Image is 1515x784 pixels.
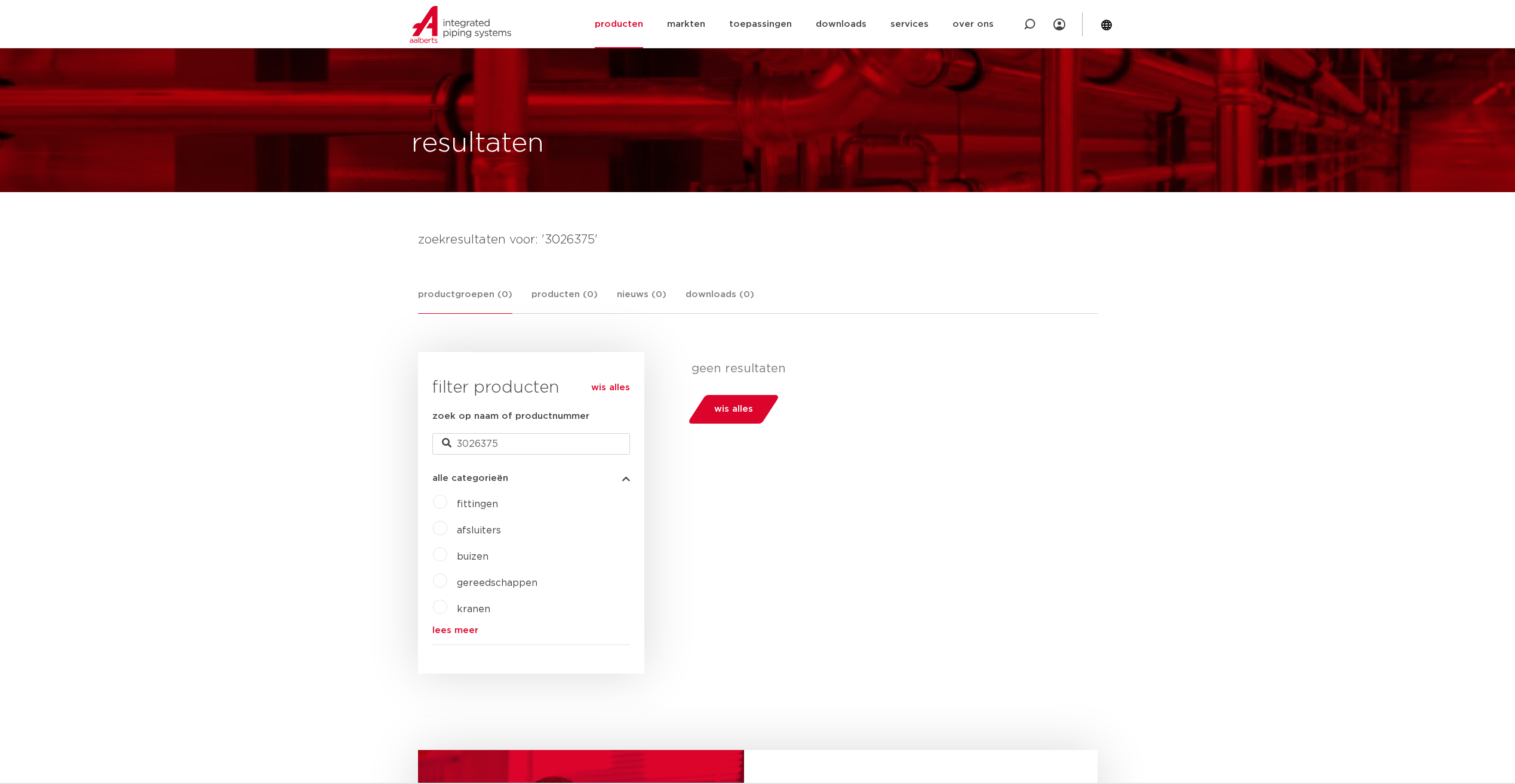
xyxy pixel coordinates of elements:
h1: resultaten [411,125,544,163]
h3: filter producten [432,376,630,400]
input: zoeken [432,433,630,455]
button: alle categorieën [432,474,630,483]
h4: zoekresultaten voor: '3026375' [418,230,1098,249]
a: nieuws (0) [617,288,666,313]
a: productgroepen (0) [418,288,512,314]
a: downloads (0) [686,288,754,313]
p: geen resultaten [692,362,1089,376]
a: kranen [457,604,490,614]
a: buizen [457,552,488,561]
a: afsluiters [457,526,501,535]
a: wis alles [591,381,630,395]
a: lees meer [432,626,630,635]
a: fittingen [457,499,498,509]
span: alle categorieën [432,474,508,483]
label: zoek op naam of productnummer [432,409,589,424]
span: wis alles [714,400,753,419]
a: gereedschappen [457,578,537,588]
a: producten (0) [531,288,598,313]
